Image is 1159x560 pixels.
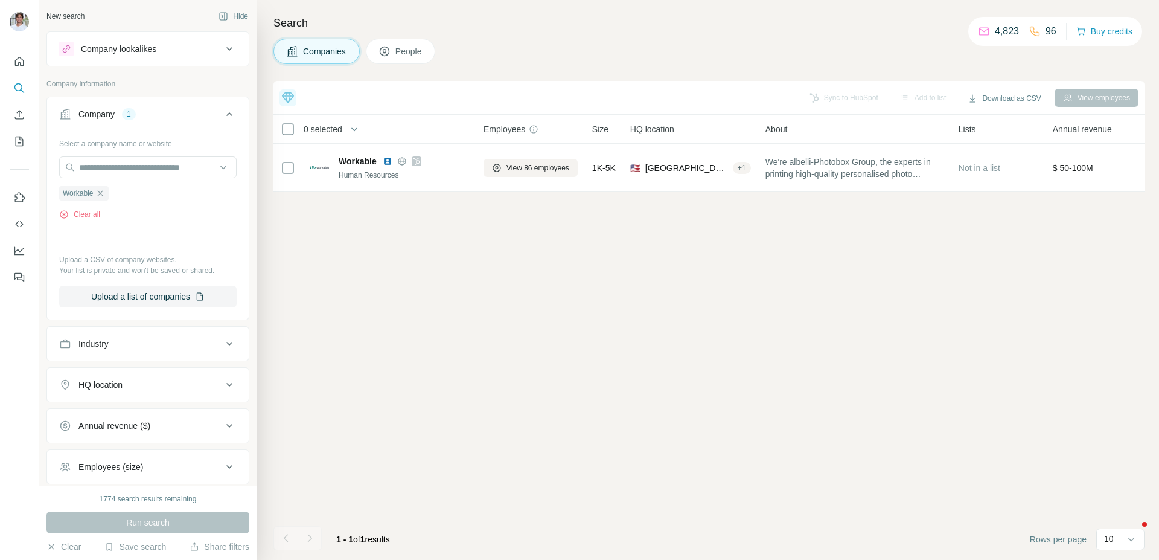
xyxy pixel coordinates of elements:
[47,452,249,481] button: Employees (size)
[100,494,197,504] div: 1774 search results remaining
[78,338,109,350] div: Industry
[339,155,377,167] span: Workable
[10,51,29,72] button: Quick start
[10,240,29,262] button: Dashboard
[46,541,81,553] button: Clear
[81,43,156,55] div: Company lookalikes
[959,89,1049,108] button: Download as CSV
[959,123,976,135] span: Lists
[1053,163,1093,173] span: $ 50-100M
[47,370,249,399] button: HQ location
[1076,23,1132,40] button: Buy credits
[645,162,728,174] span: [GEOGRAPHIC_DATA]
[304,123,342,135] span: 0 selected
[78,379,123,391] div: HQ location
[336,535,353,544] span: 1 - 1
[59,286,237,307] button: Upload a list of companies
[10,104,29,126] button: Enrich CSV
[959,163,1000,173] span: Not in a list
[10,187,29,208] button: Use Surfe on LinkedIn
[63,188,93,199] span: Workable
[59,209,100,220] button: Clear all
[630,162,640,174] span: 🇺🇸
[310,166,329,169] img: Logo of Workable
[383,156,392,166] img: LinkedIn logo
[47,100,249,134] button: Company1
[765,156,944,180] span: We're albelli-Photobox Group, the experts in printing high-quality personalised photo products, f...
[190,541,249,553] button: Share filters
[59,265,237,276] p: Your list is private and won't be saved or shared.
[10,77,29,99] button: Search
[1053,123,1112,135] span: Annual revenue
[336,535,390,544] span: results
[273,14,1145,31] h4: Search
[592,162,616,174] span: 1K-5K
[10,130,29,152] button: My lists
[1030,533,1087,546] span: Rows per page
[10,213,29,235] button: Use Surfe API
[104,541,166,553] button: Save search
[303,45,347,57] span: Companies
[46,11,85,22] div: New search
[46,79,249,89] p: Company information
[592,123,608,135] span: Size
[10,266,29,288] button: Feedback
[47,411,249,440] button: Annual revenue ($)
[78,108,115,120] div: Company
[484,159,578,177] button: View 86 employees
[733,163,751,173] div: + 1
[47,329,249,358] button: Industry
[210,7,257,25] button: Hide
[339,170,469,181] div: Human Resources
[78,461,143,473] div: Employees (size)
[765,123,788,135] span: About
[1104,533,1114,545] p: 10
[1046,24,1056,39] p: 96
[59,254,237,265] p: Upload a CSV of company websites.
[353,535,360,544] span: of
[47,34,249,63] button: Company lookalikes
[630,123,674,135] span: HQ location
[59,134,237,149] div: Select a company name or website
[360,535,365,544] span: 1
[78,420,150,432] div: Annual revenue ($)
[122,109,136,120] div: 1
[10,12,29,31] img: Avatar
[995,24,1019,39] p: 4,823
[395,45,423,57] span: People
[506,163,569,173] span: View 86 employees
[484,123,525,135] span: Employees
[1118,519,1147,548] iframe: Intercom live chat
